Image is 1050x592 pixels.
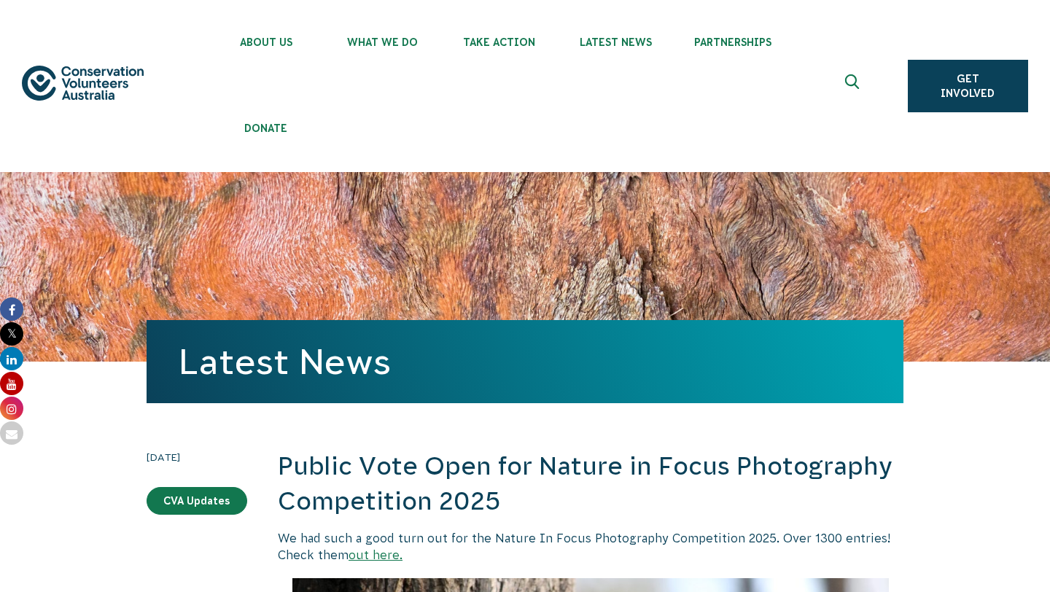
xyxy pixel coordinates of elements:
[908,60,1028,112] a: Get Involved
[324,36,441,48] span: What We Do
[147,449,247,465] time: [DATE]
[278,449,903,518] h2: Public Vote Open for Nature in Focus Photography Competition 2025
[179,342,391,381] a: Latest News
[836,69,871,104] button: Expand search box Close search box
[349,548,402,561] a: out here.
[674,36,791,48] span: Partnerships
[208,36,324,48] span: About Us
[208,122,324,134] span: Donate
[441,36,558,48] span: Take Action
[22,66,144,101] img: logo.svg
[558,36,674,48] span: Latest News
[278,530,903,563] p: We had such a good turn out for the Nature In Focus Photography Competition 2025. Over 1300 entri...
[844,74,863,98] span: Expand search box
[147,487,247,515] a: CVA Updates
